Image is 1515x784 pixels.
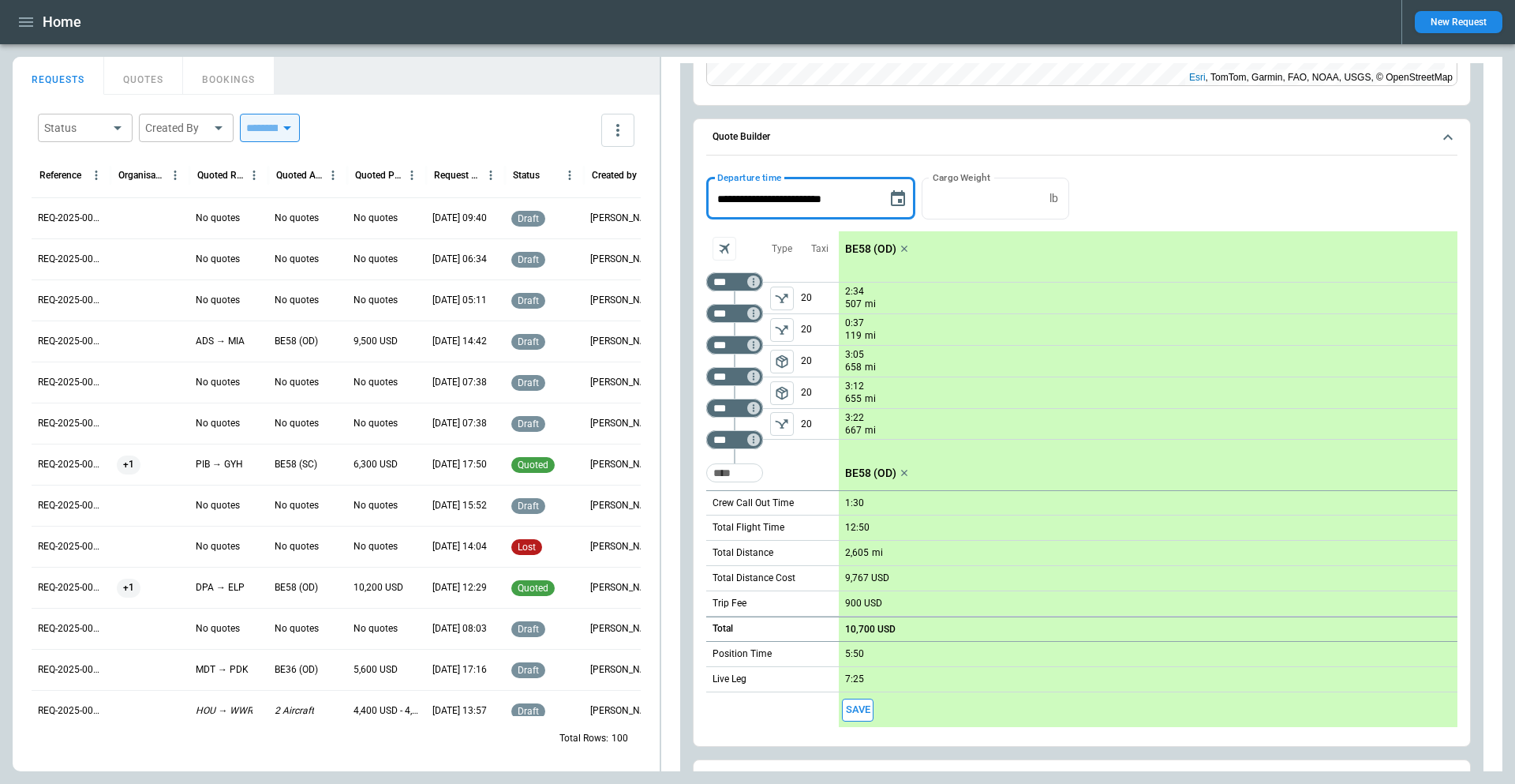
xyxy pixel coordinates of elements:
[432,581,487,595] p: 08/22/2025 12:29
[145,120,208,136] div: Created By
[590,458,656,471] p: Allen Maki
[38,622,104,636] p: REQ-2025-000254
[275,581,318,595] p: BE58 (OD)
[770,381,794,405] button: left aligned
[196,376,240,389] p: No quotes
[514,501,542,512] span: draft
[514,336,542,347] span: draft
[38,294,104,307] p: REQ-2025-000262
[770,350,794,373] button: left aligned
[713,132,770,142] h6: Quote Builder
[865,361,876,374] p: mi
[196,212,240,225] p: No quotes
[196,294,240,307] p: No quotes
[118,170,165,181] div: Organisation
[706,463,763,482] div: Too short
[845,624,896,636] p: 10,700 USD
[865,298,876,311] p: mi
[706,272,763,291] div: Not found
[770,318,794,342] span: Type of sector
[276,170,323,181] div: Quoted Aircraft
[38,376,104,389] p: REQ-2025-000260
[845,286,864,298] p: 2:34
[590,212,656,225] p: George O'Bryan
[117,445,140,485] span: +1
[770,350,794,373] span: Type of sector
[275,417,319,430] p: No quotes
[275,335,318,348] p: BE58 (OD)
[275,294,319,307] p: No quotes
[801,409,839,439] p: 20
[706,367,763,386] div: Too short
[432,540,487,553] p: 08/22/2025 14:04
[513,170,540,181] div: Status
[514,254,542,265] span: draft
[196,253,240,266] p: No quotes
[38,335,104,348] p: REQ-2025-000261
[590,499,656,512] p: Ben Gundermann
[713,497,794,510] p: Crew Call Out Time
[1415,11,1502,33] button: New Request
[770,287,794,310] span: Type of sector
[275,540,319,553] p: No quotes
[196,581,245,595] p: DPA → ELP
[933,171,990,184] label: Cargo Weight
[845,317,864,329] p: 0:37
[774,385,790,401] span: package_2
[353,581,403,595] p: 10,200 USD
[275,499,319,512] p: No quotes
[706,399,763,418] div: Too short
[845,381,864,392] p: 3:12
[38,663,104,677] p: REQ-2025-000253
[432,499,487,512] p: 08/22/2025 15:52
[559,732,608,745] p: Total Rows:
[323,165,343,186] button: Quoted Aircraft column menu
[717,171,782,184] label: Departure time
[244,165,264,186] button: Quoted Route column menu
[432,458,487,471] p: 08/22/2025 17:50
[590,581,656,595] p: Ben Gundermann
[432,663,487,677] p: 08/19/2025 17:16
[38,253,104,266] p: REQ-2025-000263
[706,119,1457,156] button: Quote Builder
[592,170,637,181] div: Created by
[432,294,487,307] p: 08/27/2025 05:11
[44,120,107,136] div: Status
[432,212,487,225] p: 08/29/2025 09:40
[481,165,501,186] button: Request Created At (UTC-05:00) column menu
[612,732,628,745] p: 100
[38,212,104,225] p: REQ-2025-000264
[845,467,896,480] p: BE58 (OD)
[165,165,185,186] button: Organisation column menu
[353,294,398,307] p: No quotes
[842,699,873,722] button: Save
[514,295,542,306] span: draft
[514,377,542,388] span: draft
[1189,72,1206,83] a: Esri
[196,540,240,553] p: No quotes
[13,57,104,95] button: REQUESTS
[590,417,656,430] p: George O'Bryan
[713,624,733,634] h6: Total
[872,546,883,560] p: mi
[183,57,275,95] button: BOOKINGS
[590,253,656,266] p: George O'Bryan
[713,546,773,560] p: Total Distance
[353,540,398,553] p: No quotes
[1049,192,1058,205] p: lb
[845,298,862,311] p: 507
[353,499,398,512] p: No quotes
[353,253,398,266] p: No quotes
[839,231,1457,727] div: scrollable content
[196,417,240,430] p: No quotes
[590,294,656,307] p: George O'Bryan
[845,361,862,374] p: 658
[774,354,790,369] span: package_2
[355,170,402,181] div: Quoted Price
[353,417,398,430] p: No quotes
[514,460,552,471] span: quoted
[275,622,319,636] p: No quotes
[845,349,864,361] p: 3:05
[713,521,784,535] p: Total Flight Time
[38,540,104,553] p: REQ-2025-000256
